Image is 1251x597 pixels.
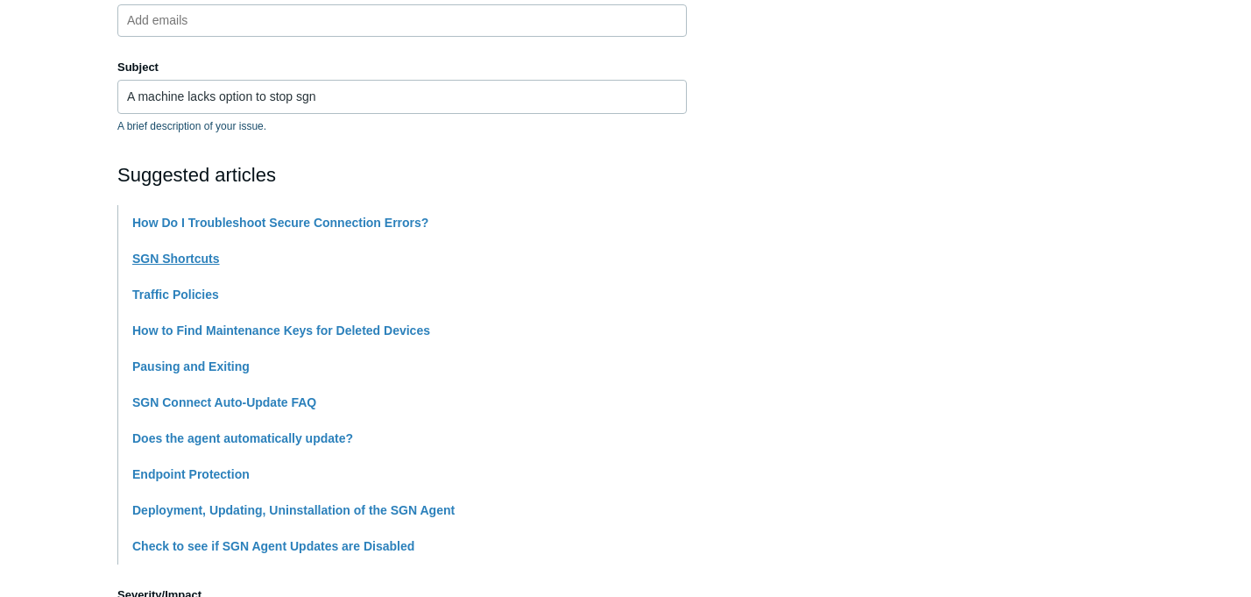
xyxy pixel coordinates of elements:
a: How to Find Maintenance Keys for Deleted Devices [132,323,430,338]
h2: Suggested articles [117,160,687,189]
a: Pausing and Exiting [132,359,250,373]
a: SGN Connect Auto-Update FAQ [132,395,316,409]
label: Subject [117,59,687,76]
a: SGN Shortcuts [132,252,220,266]
a: Endpoint Protection [132,467,250,481]
a: Check to see if SGN Agent Updates are Disabled [132,539,414,553]
p: A brief description of your issue. [117,118,687,134]
input: Add emails [121,7,226,33]
a: Does the agent automatically update? [132,431,353,445]
a: How Do I Troubleshoot Secure Connection Errors? [132,216,428,230]
a: Traffic Policies [132,288,219,302]
a: Deployment, Updating, Uninstallation of the SGN Agent [132,503,455,517]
